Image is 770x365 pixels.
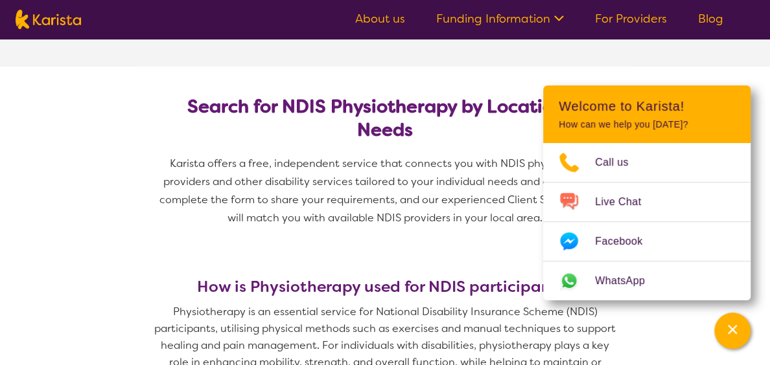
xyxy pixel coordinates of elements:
a: Funding Information [436,11,564,27]
h3: How is Physiotherapy used for NDIS participants? [152,278,618,296]
a: Web link opens in a new tab. [543,261,751,300]
ul: Choose channel [543,143,751,300]
a: Blog [698,11,723,27]
span: Live Chat [595,192,657,212]
span: Facebook [595,232,658,251]
h2: Search for NDIS Physiotherapy by Location & Needs [167,95,603,142]
span: WhatsApp [595,271,660,291]
h2: Welcome to Karista! [559,98,735,114]
p: Karista offers a free, independent service that connects you with NDIS physiotherapy providers an... [152,155,618,227]
div: Channel Menu [543,85,751,300]
span: Call us [595,153,644,172]
img: Karista logo [16,10,81,29]
a: For Providers [595,11,667,27]
button: Channel Menu [714,313,751,349]
p: How can we help you [DATE]? [559,119,735,130]
a: About us [355,11,405,27]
